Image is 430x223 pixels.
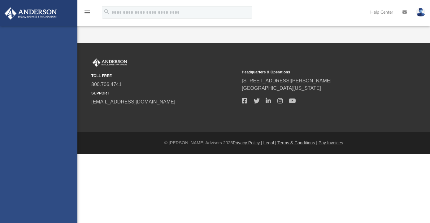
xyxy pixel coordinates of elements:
small: TOLL FREE [91,73,237,79]
a: 800.706.4741 [91,82,122,87]
a: Pay Invoices [319,140,343,145]
a: Terms & Conditions | [277,140,317,145]
img: Anderson Advisors Platinum Portal [3,7,59,20]
a: [STREET_ADDRESS][PERSON_NAME] [242,78,332,83]
a: menu [84,12,91,16]
small: SUPPORT [91,90,237,96]
a: [GEOGRAPHIC_DATA][US_STATE] [242,85,321,91]
i: search [103,8,110,15]
img: User Pic [416,8,425,17]
a: [EMAIL_ADDRESS][DOMAIN_NAME] [91,99,175,104]
i: menu [84,9,91,16]
img: Anderson Advisors Platinum Portal [91,59,128,67]
small: Headquarters & Operations [242,69,388,75]
a: Legal | [263,140,276,145]
a: Privacy Policy | [233,140,262,145]
div: © [PERSON_NAME] Advisors 2025 [77,140,430,146]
